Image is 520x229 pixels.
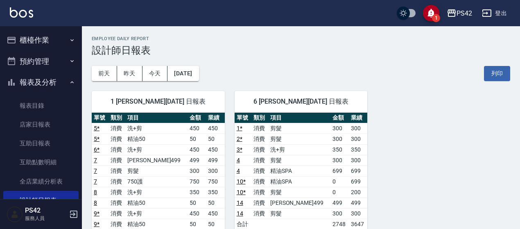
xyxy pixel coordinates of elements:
[330,176,349,187] td: 0
[268,123,330,134] td: 剪髮
[109,197,125,208] td: 消費
[237,157,240,163] a: 4
[92,113,109,123] th: 單號
[3,51,79,72] button: 預約管理
[206,134,224,144] td: 50
[125,208,188,219] td: 洗+剪
[188,155,206,166] td: 499
[3,172,79,191] a: 全店業績分析表
[251,113,268,123] th: 類別
[94,200,97,206] a: 8
[206,123,224,134] td: 450
[349,144,367,155] td: 350
[109,166,125,176] td: 消費
[268,187,330,197] td: 剪髮
[125,144,188,155] td: 洗+剪
[251,176,268,187] td: 消費
[25,206,67,215] h5: PS42
[109,113,125,123] th: 類別
[268,208,330,219] td: 剪髮
[188,134,206,144] td: 50
[251,144,268,155] td: 消費
[330,144,349,155] td: 350
[349,176,367,187] td: 699
[25,215,67,222] p: 服務人員
[237,200,243,206] a: 14
[109,123,125,134] td: 消費
[125,155,188,166] td: [PERSON_NAME]499
[268,144,330,155] td: 洗+剪
[125,176,188,187] td: 750護
[94,157,97,163] a: 7
[3,115,79,134] a: 店家日報表
[206,155,224,166] td: 499
[206,197,224,208] td: 50
[102,97,215,106] span: 1 [PERSON_NAME][DATE] 日報表
[109,176,125,187] td: 消費
[349,123,367,134] td: 300
[188,197,206,208] td: 50
[349,113,367,123] th: 業績
[206,113,224,123] th: 業績
[349,134,367,144] td: 300
[268,113,330,123] th: 項目
[94,189,97,195] a: 8
[3,96,79,115] a: 報表目錄
[268,155,330,166] td: 剪髮
[251,155,268,166] td: 消費
[206,208,224,219] td: 450
[109,187,125,197] td: 消費
[125,134,188,144] td: 精油50
[330,187,349,197] td: 0
[244,97,358,106] span: 6 [PERSON_NAME][DATE] 日報表
[251,123,268,134] td: 消費
[251,208,268,219] td: 消費
[251,166,268,176] td: 消費
[3,72,79,93] button: 報表及分析
[125,166,188,176] td: 剪髮
[125,123,188,134] td: 洗+剪
[349,166,367,176] td: 699
[349,187,367,197] td: 200
[109,134,125,144] td: 消費
[188,123,206,134] td: 450
[349,155,367,166] td: 300
[7,206,23,222] img: Person
[349,208,367,219] td: 300
[268,166,330,176] td: 精油SPA
[142,66,168,81] button: 今天
[235,113,251,123] th: 單號
[206,187,224,197] td: 350
[330,123,349,134] td: 300
[188,113,206,123] th: 金額
[330,197,349,208] td: 499
[457,8,472,18] div: PS42
[206,176,224,187] td: 750
[3,29,79,51] button: 櫃檯作業
[484,66,510,81] button: 列印
[330,166,349,176] td: 699
[268,176,330,187] td: 精油SPA
[125,187,188,197] td: 洗+剪
[330,134,349,144] td: 300
[268,197,330,208] td: [PERSON_NAME]499
[432,14,440,22] span: 1
[109,144,125,155] td: 消費
[117,66,142,81] button: 昨天
[188,187,206,197] td: 350
[94,178,97,185] a: 7
[251,187,268,197] td: 消費
[237,168,240,174] a: 4
[188,176,206,187] td: 750
[188,166,206,176] td: 300
[10,7,33,18] img: Logo
[92,36,510,41] h2: Employee Daily Report
[3,134,79,153] a: 互助日報表
[479,6,510,21] button: 登出
[206,166,224,176] td: 300
[251,134,268,144] td: 消費
[92,45,510,56] h3: 設計師日報表
[125,197,188,208] td: 精油50
[3,191,79,210] a: 設計師日報表
[251,197,268,208] td: 消費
